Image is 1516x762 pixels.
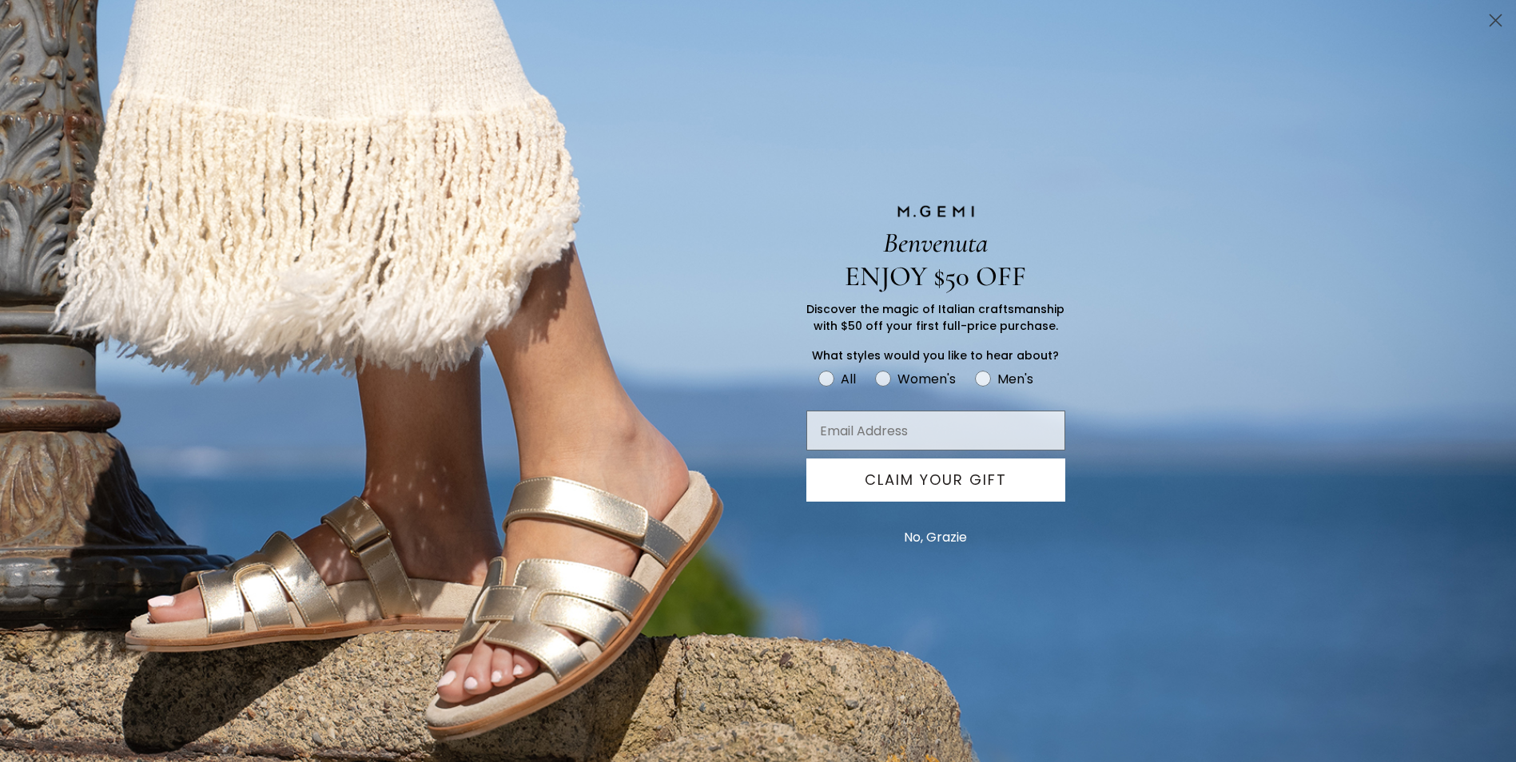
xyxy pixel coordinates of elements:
span: What styles would you like to hear about? [812,347,1059,363]
span: ENJOY $50 OFF [845,260,1026,293]
input: Email Address [806,411,1065,450]
div: Women's [897,369,956,389]
button: Close dialog [1482,6,1510,34]
span: Discover the magic of Italian craftsmanship with $50 off your first full-price purchase. [806,301,1064,334]
span: Benvenuta [883,226,988,260]
button: No, Grazie [896,518,975,558]
button: CLAIM YOUR GIFT [806,458,1065,502]
div: Men's [997,369,1033,389]
div: All [841,369,856,389]
img: M.GEMI [896,204,976,219]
